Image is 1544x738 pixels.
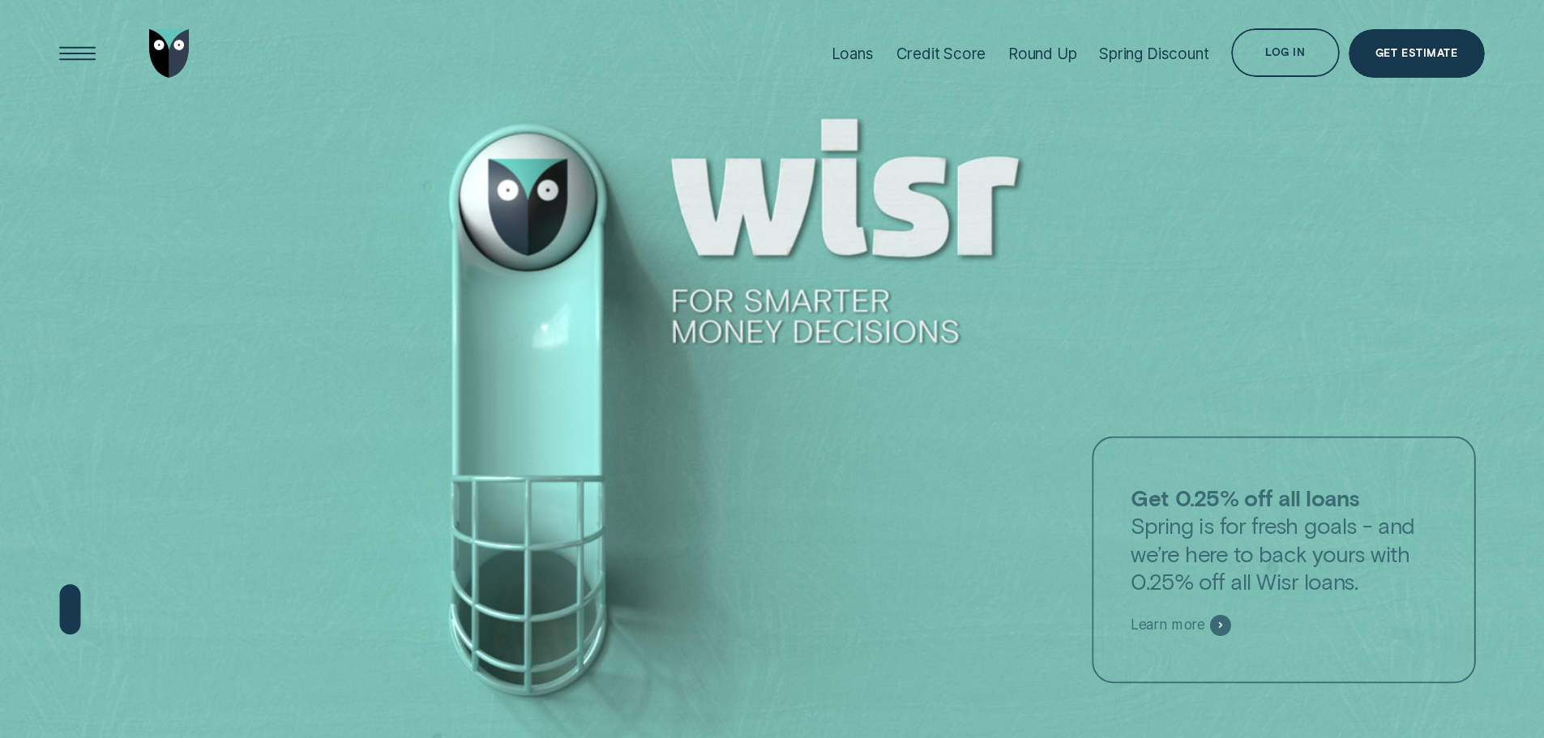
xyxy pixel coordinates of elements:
[1131,484,1359,511] strong: Get 0.25% off all loans
[1131,484,1437,595] p: Spring is for fresh goals - and we’re here to back yours with 0.25% off all Wisr loans.
[149,29,190,78] img: Wisr
[53,29,102,78] button: Open Menu
[1099,45,1208,63] div: Spring Discount
[896,45,986,63] div: Credit Score
[1349,29,1485,78] a: Get Estimate
[832,45,874,63] div: Loans
[1092,436,1476,683] a: Get 0.25% off all loansSpring is for fresh goals - and we’re here to back yours with 0.25% off al...
[1231,28,1339,77] button: Log in
[1008,45,1077,63] div: Round Up
[1131,616,1204,633] span: Learn more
